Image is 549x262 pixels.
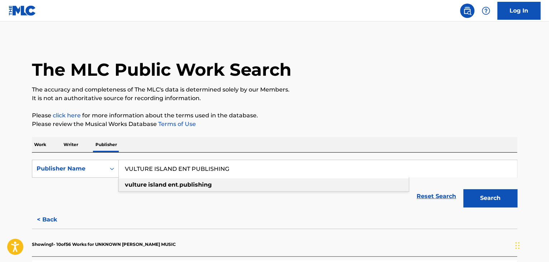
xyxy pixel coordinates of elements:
button: Search [463,189,517,207]
div: Publisher Name [37,164,101,173]
strong: vulture [125,181,147,188]
img: help [482,6,490,15]
p: It is not an authoritative source for recording information. [32,94,517,103]
p: Please for more information about the terms used in the database. [32,111,517,120]
img: MLC Logo [9,5,36,16]
h1: The MLC Public Work Search [32,59,291,80]
div: Drag [515,235,520,256]
span: . [178,181,179,188]
p: Publisher [93,137,119,152]
img: search [463,6,471,15]
p: Writer [61,137,80,152]
p: Work [32,137,48,152]
a: Log In [497,2,540,20]
strong: publishing [179,181,212,188]
form: Search Form [32,160,517,211]
p: The accuracy and completeness of The MLC's data is determined solely by our Members. [32,85,517,94]
a: Public Search [460,4,474,18]
strong: ent [168,181,178,188]
iframe: Chat Widget [513,228,549,262]
button: < Back [32,211,75,229]
p: Showing 1 - 10 of 56 Works for UNKNOWN [PERSON_NAME] MUSIC [32,241,176,248]
a: Reset Search [413,188,460,204]
a: Terms of Use [157,121,196,127]
strong: island [148,181,166,188]
div: Help [479,4,493,18]
a: click here [53,112,81,119]
p: Please review the Musical Works Database [32,120,517,128]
